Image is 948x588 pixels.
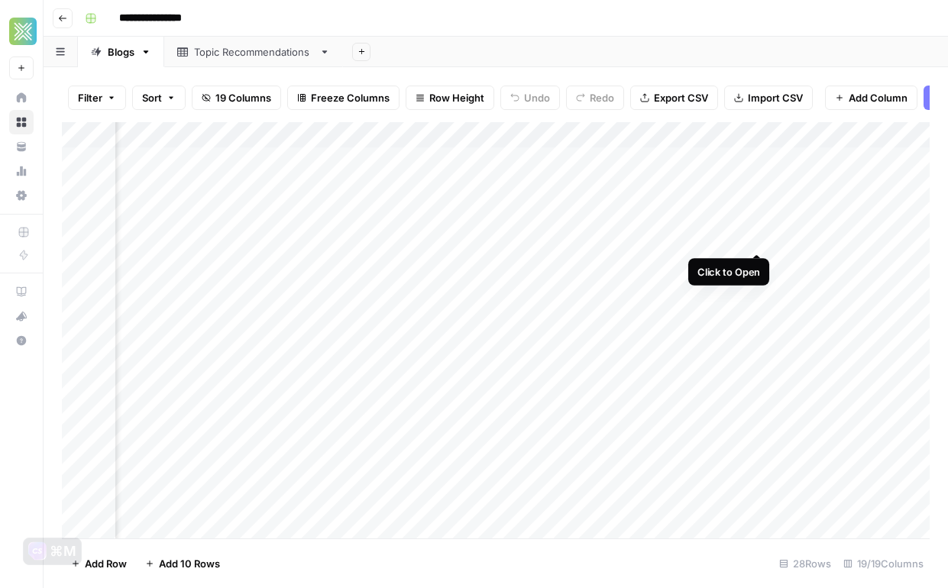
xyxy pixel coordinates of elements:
[9,183,34,208] a: Settings
[590,90,614,105] span: Redo
[9,86,34,110] a: Home
[108,44,134,60] div: Blogs
[192,86,281,110] button: 19 Columns
[9,328,34,353] button: Help + Support
[9,110,34,134] a: Browse
[630,86,718,110] button: Export CSV
[132,86,186,110] button: Sort
[136,551,229,576] button: Add 10 Rows
[825,86,917,110] button: Add Column
[9,279,34,304] a: AirOps Academy
[78,37,164,67] a: Blogs
[9,134,34,159] a: Your Data
[215,90,271,105] span: 19 Columns
[697,264,761,279] div: Click to Open
[9,12,34,50] button: Workspace: Xponent21
[724,86,813,110] button: Import CSV
[194,44,313,60] div: Topic Recommendations
[524,90,550,105] span: Undo
[85,556,127,571] span: Add Row
[159,556,220,571] span: Add 10 Rows
[142,90,162,105] span: Sort
[429,90,484,105] span: Row Height
[748,90,803,105] span: Import CSV
[311,90,390,105] span: Freeze Columns
[566,86,624,110] button: Redo
[78,90,102,105] span: Filter
[68,86,126,110] button: Filter
[9,304,34,328] button: What's new?
[773,551,837,576] div: 28 Rows
[50,544,76,559] div: ⌘M
[500,86,560,110] button: Undo
[10,305,33,328] div: What's new?
[9,18,37,45] img: Xponent21 Logo
[654,90,708,105] span: Export CSV
[837,551,930,576] div: 19/19 Columns
[164,37,343,67] a: Topic Recommendations
[9,159,34,183] a: Usage
[62,551,136,576] button: Add Row
[287,86,400,110] button: Freeze Columns
[406,86,494,110] button: Row Height
[849,90,908,105] span: Add Column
